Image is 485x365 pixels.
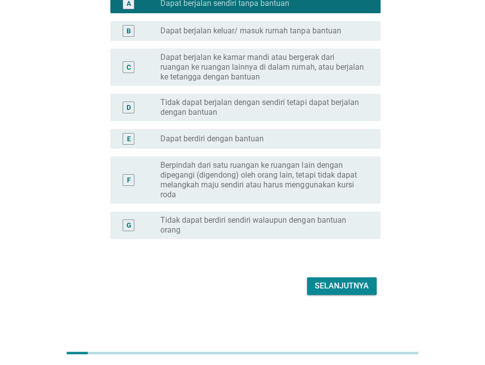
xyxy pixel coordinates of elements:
label: Dapat berjalan ke kamar mandi atau bergerak dari ruangan ke ruangan lainnya di dalam rumah, atau ... [160,52,365,82]
label: Dapat berjalan keluar/ masuk rumah tanpa bantuan [160,26,341,36]
div: G [126,220,131,230]
div: C [127,62,131,72]
button: Selanjutnya [307,277,377,295]
div: Selanjutnya [315,280,369,292]
div: D [127,102,131,112]
label: Berpindah dari satu ruangan ke ruangan lain dengan dipegangi (digendong) oleh orang lain, tetapi ... [160,160,365,200]
label: Dapat berdiri dengan bantuan [160,134,264,144]
label: Tidak dapat berdiri sendiri walaupun dengan bantuan orang [160,215,365,235]
div: B [127,26,131,36]
label: Tidak dapat berjalan dengan sendiri tetapi dapat berjalan dengan bantuan [160,98,365,117]
div: F [127,175,130,185]
div: E [127,133,130,144]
